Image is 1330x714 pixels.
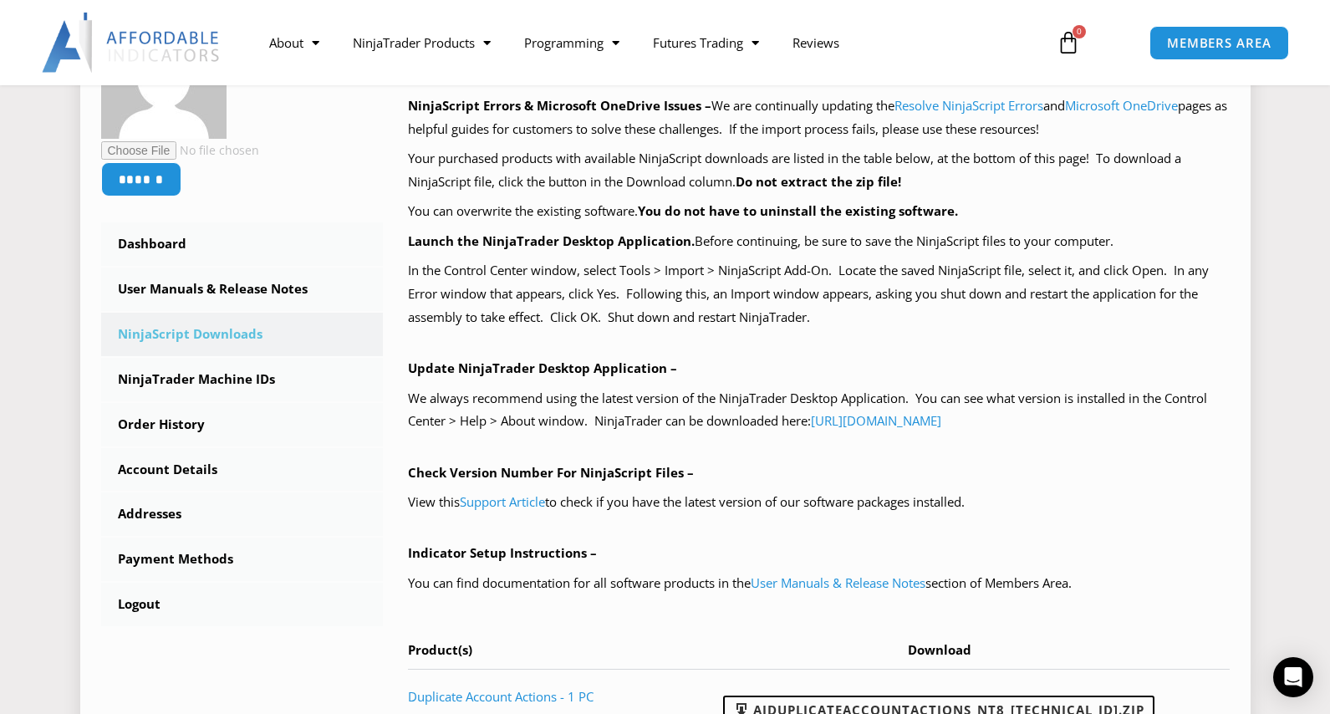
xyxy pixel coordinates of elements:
p: View this to check if you have the latest version of our software packages installed. [408,491,1230,514]
b: You do not have to uninstall the existing software. [638,202,958,219]
p: Before continuing, be sure to save the NinjaScript files to your computer. [408,230,1230,253]
a: User Manuals & Release Notes [101,268,384,311]
span: Download [908,641,971,658]
a: Order History [101,403,384,446]
span: Product(s) [408,641,472,658]
p: In the Control Center window, select Tools > Import > NinjaScript Add-On. Locate the saved NinjaS... [408,259,1230,329]
a: NinjaScript Downloads [101,313,384,356]
a: About [252,23,336,62]
a: NinjaTrader Machine IDs [101,358,384,401]
a: Payment Methods [101,538,384,581]
a: Logout [101,583,384,626]
a: Reviews [776,23,856,62]
a: Programming [507,23,636,62]
a: NinjaTrader Products [336,23,507,62]
b: Update NinjaTrader Desktop Application – [408,360,677,376]
b: Launch the NinjaTrader Desktop Application. [408,232,695,249]
b: NinjaScript Errors & Microsoft OneDrive Issues – [408,97,711,114]
a: Microsoft OneDrive [1065,97,1178,114]
p: Your purchased products with available NinjaScript downloads are listed in the table below, at th... [408,147,1230,194]
p: We are continually updating the and pages as helpful guides for customers to solve these challeng... [408,94,1230,141]
a: MEMBERS AREA [1149,26,1289,60]
b: Indicator Setup Instructions – [408,544,597,561]
a: Resolve NinjaScript Errors [894,97,1043,114]
p: You can overwrite the existing software. [408,200,1230,223]
a: Account Details [101,448,384,492]
a: 0 [1032,18,1105,67]
a: User Manuals & Release Notes [751,574,925,591]
b: Check Version Number For NinjaScript Files – [408,464,694,481]
a: Support Article [460,493,545,510]
span: MEMBERS AREA [1167,37,1271,49]
p: You can find documentation for all software products in the section of Members Area. [408,572,1230,595]
b: Do not extract the zip file! [736,173,901,190]
a: Dashboard [101,222,384,266]
a: Addresses [101,492,384,536]
div: Open Intercom Messenger [1273,657,1313,697]
p: We always recommend using the latest version of the NinjaTrader Desktop Application. You can see ... [408,387,1230,434]
a: [URL][DOMAIN_NAME] [811,412,941,429]
span: 0 [1073,25,1086,38]
a: Duplicate Account Actions - 1 PC [408,688,594,705]
nav: Account pages [101,222,384,626]
nav: Menu [252,23,1037,62]
a: Futures Trading [636,23,776,62]
img: LogoAI | Affordable Indicators – NinjaTrader [42,13,222,73]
